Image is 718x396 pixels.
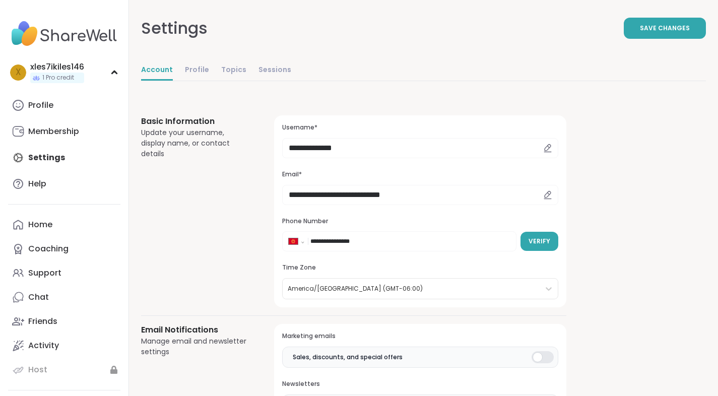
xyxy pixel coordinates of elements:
div: Coaching [28,243,69,254]
a: Home [8,213,120,237]
div: Host [28,364,47,375]
a: Help [8,172,120,196]
div: Activity [28,340,59,351]
div: Friends [28,316,57,327]
span: Save Changes [640,24,690,33]
span: Verify [529,237,550,246]
div: Support [28,268,61,279]
a: Profile [185,60,209,81]
h3: Username* [282,123,558,132]
a: Host [8,358,120,382]
img: ShareWell Nav Logo [8,16,120,51]
span: Sales, discounts, and special offers [293,353,403,362]
a: Friends [8,309,120,334]
div: Update your username, display name, or contact details [141,127,250,159]
h3: Time Zone [282,263,558,272]
a: Sessions [258,60,291,81]
div: Chat [28,292,49,303]
a: Membership [8,119,120,144]
a: Support [8,261,120,285]
div: Profile [28,100,53,111]
h3: Email* [282,170,558,179]
a: Coaching [8,237,120,261]
a: Profile [8,93,120,117]
h3: Marketing emails [282,332,558,341]
a: Topics [221,60,246,81]
div: Settings [141,16,208,40]
div: Manage email and newsletter settings [141,336,250,357]
div: xles7ikiles146 [30,61,84,73]
div: Membership [28,126,79,137]
h3: Phone Number [282,217,558,226]
a: Activity [8,334,120,358]
a: Chat [8,285,120,309]
button: Save Changes [624,18,706,39]
div: Home [28,219,52,230]
div: Help [28,178,46,189]
h3: Newsletters [282,380,558,388]
span: x [16,66,21,79]
span: 1 Pro credit [42,74,74,82]
button: Verify [520,232,558,251]
a: Account [141,60,173,81]
h3: Basic Information [141,115,250,127]
h3: Email Notifications [141,324,250,336]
